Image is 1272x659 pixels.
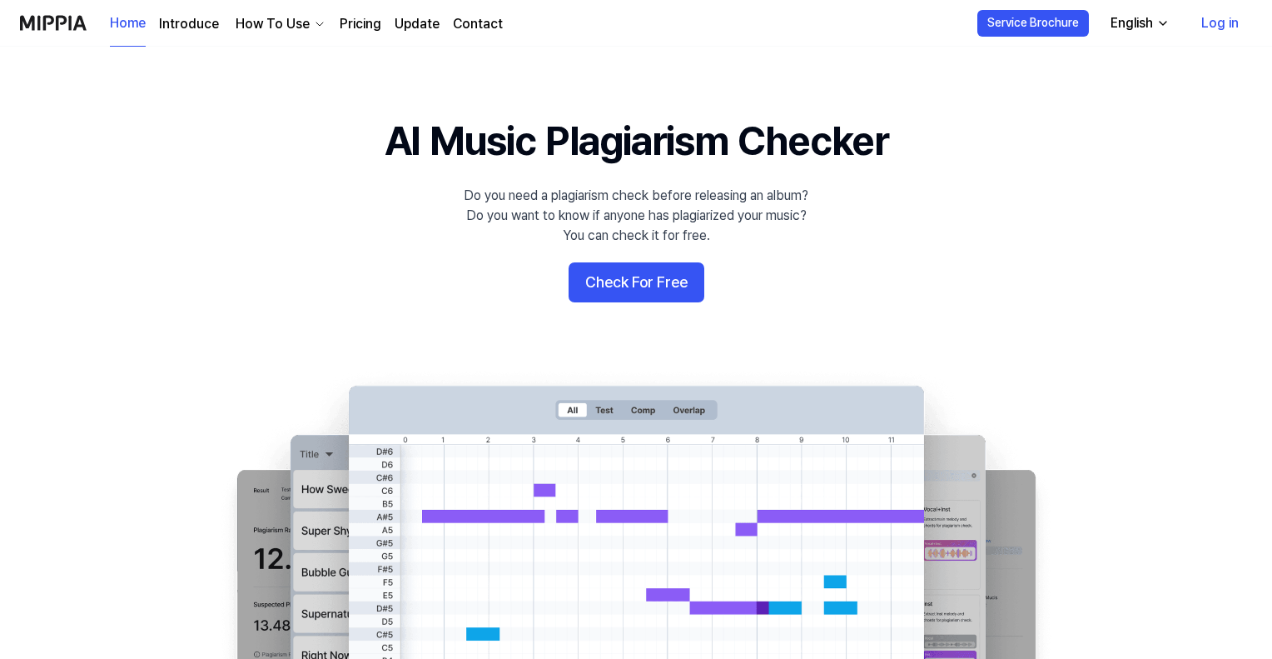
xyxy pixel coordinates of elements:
[464,186,808,246] div: Do you need a plagiarism check before releasing an album? Do you want to know if anyone has plagi...
[569,262,704,302] button: Check For Free
[340,14,381,34] a: Pricing
[1097,7,1180,40] button: English
[232,14,313,34] div: How To Use
[159,14,219,34] a: Introduce
[977,10,1089,37] button: Service Brochure
[453,14,503,34] a: Contact
[110,1,146,47] a: Home
[385,113,888,169] h1: AI Music Plagiarism Checker
[1107,13,1156,33] div: English
[232,14,326,34] button: How To Use
[395,14,440,34] a: Update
